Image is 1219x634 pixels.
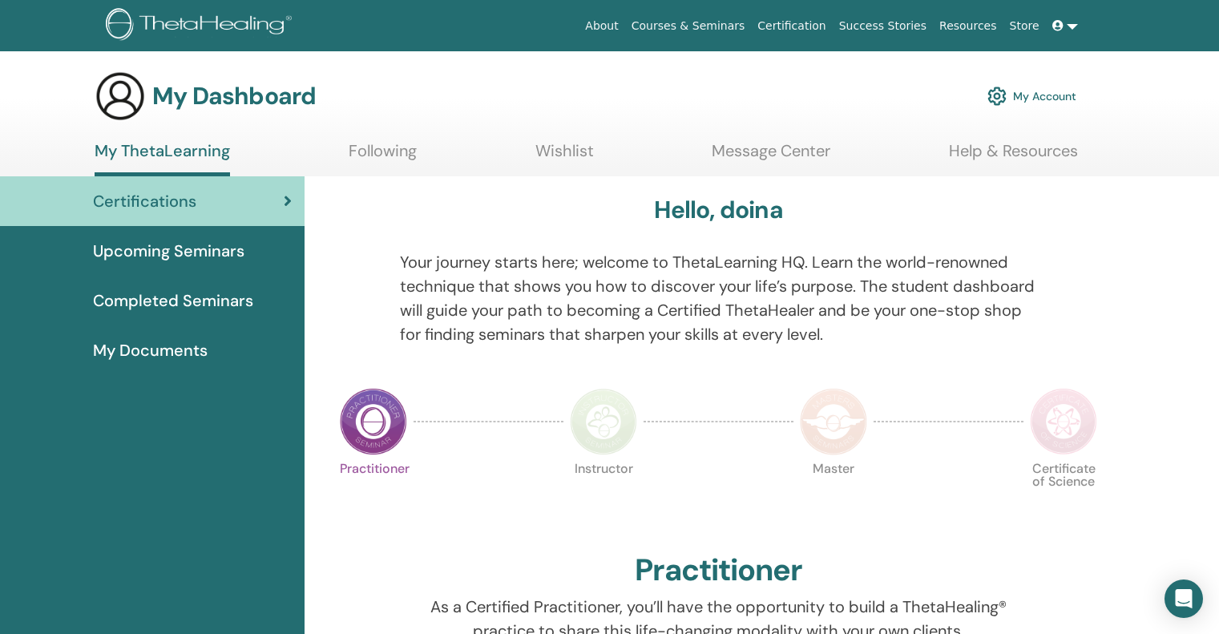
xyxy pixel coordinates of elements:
[800,462,867,530] p: Master
[340,388,407,455] img: Practitioner
[1165,579,1203,618] div: Open Intercom Messenger
[93,338,208,362] span: My Documents
[712,141,830,172] a: Message Center
[349,141,417,172] a: Following
[1030,388,1097,455] img: Certificate of Science
[570,462,637,530] p: Instructor
[93,239,244,263] span: Upcoming Seminars
[535,141,594,172] a: Wishlist
[570,388,637,455] img: Instructor
[751,11,832,41] a: Certification
[1003,11,1046,41] a: Store
[987,79,1076,114] a: My Account
[933,11,1003,41] a: Resources
[106,8,297,44] img: logo.png
[625,11,752,41] a: Courses & Seminars
[93,289,253,313] span: Completed Seminars
[949,141,1078,172] a: Help & Resources
[93,189,196,213] span: Certifications
[833,11,933,41] a: Success Stories
[95,141,230,176] a: My ThetaLearning
[340,462,407,530] p: Practitioner
[987,83,1007,110] img: cog.svg
[95,71,146,122] img: generic-user-icon.jpg
[1030,462,1097,530] p: Certificate of Science
[654,196,782,224] h3: Hello, doina
[635,552,802,589] h2: Practitioner
[152,82,316,111] h3: My Dashboard
[579,11,624,41] a: About
[400,250,1038,346] p: Your journey starts here; welcome to ThetaLearning HQ. Learn the world-renowned technique that sh...
[800,388,867,455] img: Master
